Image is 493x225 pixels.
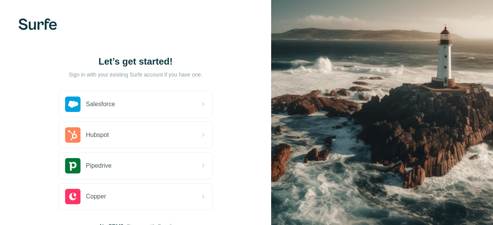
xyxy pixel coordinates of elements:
[59,55,213,68] h1: Let’s get started!
[18,18,57,30] img: Surfe's logo
[86,192,106,201] span: Copper
[69,71,202,78] p: Sign in with your existing Surfe account if you have one.
[86,130,109,140] span: Hubspot
[65,97,80,112] img: salesforce's logo
[86,100,115,109] span: Salesforce
[86,161,112,170] span: Pipedrive
[65,127,80,143] img: hubspot's logo
[65,158,80,173] img: pipedrive's logo
[65,189,80,204] img: copper's logo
